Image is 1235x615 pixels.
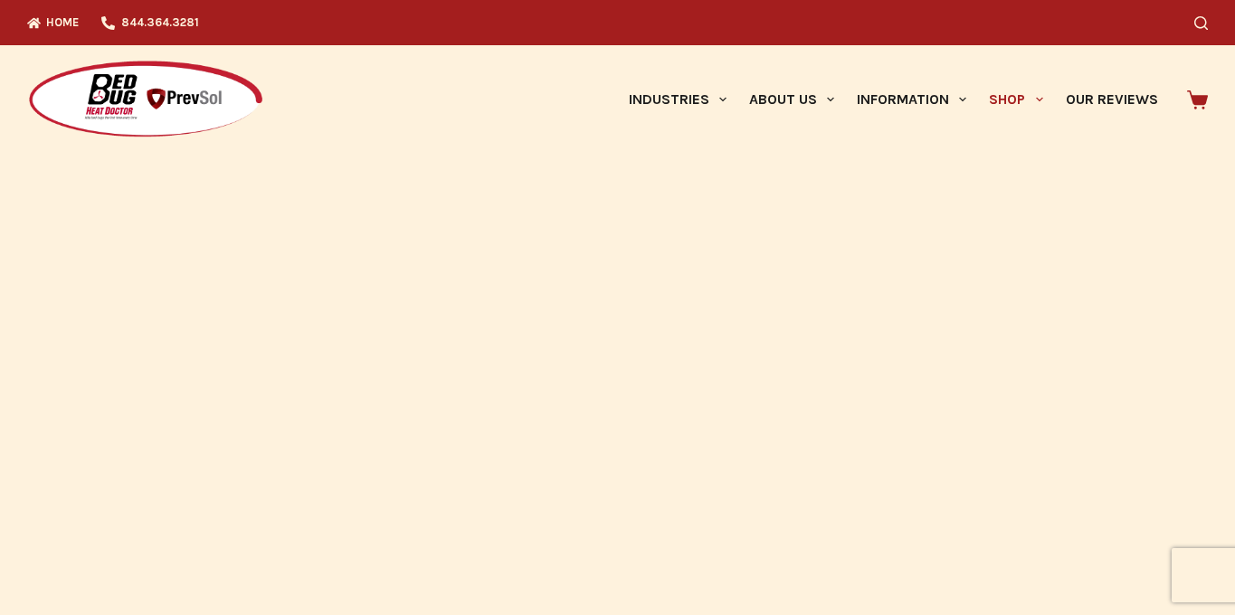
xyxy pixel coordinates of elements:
[1194,16,1208,30] button: Search
[1054,45,1169,154] a: Our Reviews
[617,45,737,154] a: Industries
[846,45,978,154] a: Information
[737,45,845,154] a: About Us
[978,45,1054,154] a: Shop
[27,60,264,140] img: Prevsol/Bed Bug Heat Doctor
[617,45,1169,154] nav: Primary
